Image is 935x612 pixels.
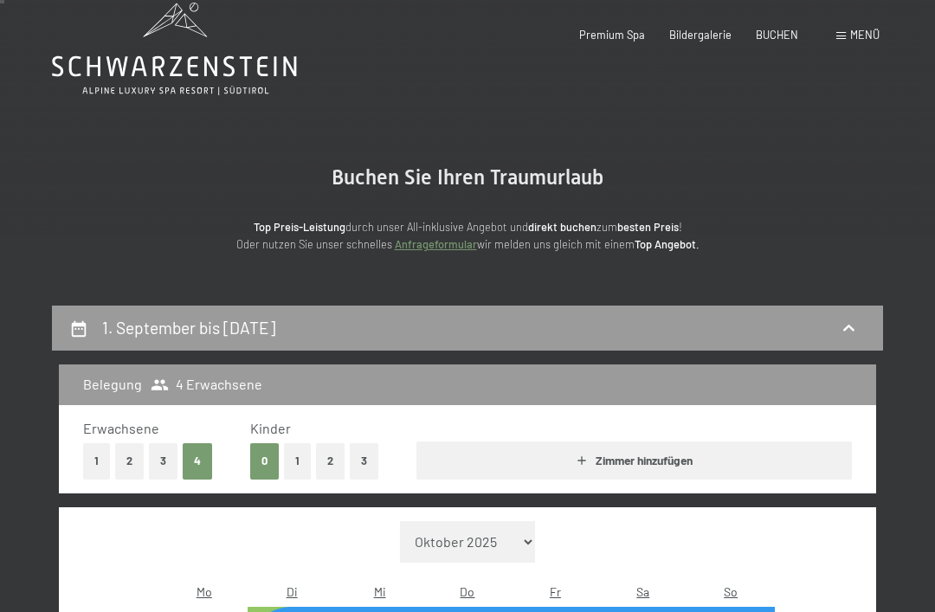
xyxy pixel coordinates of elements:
a: Bildergalerie [669,28,732,42]
abbr: Mittwoch [374,584,386,599]
span: Menü [850,28,880,42]
strong: besten Preis [617,220,679,234]
a: Premium Spa [579,28,645,42]
h2: 1. September bis [DATE] [102,318,275,338]
button: 1 [284,443,311,479]
button: 4 [183,443,212,479]
a: Anfrageformular [395,237,477,251]
span: Erwachsene [83,420,159,436]
abbr: Sonntag [724,584,738,599]
strong: Top Angebot. [635,237,700,251]
button: Zimmer hinzufügen [416,441,852,480]
span: Buchen Sie Ihren Traumurlaub [332,165,603,190]
h3: Belegung [83,375,142,394]
button: 0 [250,443,279,479]
abbr: Freitag [550,584,561,599]
button: 2 [115,443,144,479]
button: 1 [83,443,110,479]
abbr: Dienstag [287,584,298,599]
span: 4 Erwachsene [151,375,262,394]
button: 2 [316,443,345,479]
a: BUCHEN [756,28,798,42]
span: Kinder [250,420,291,436]
button: 3 [149,443,177,479]
p: durch unser All-inklusive Angebot und zum ! Oder nutzen Sie unser schnelles wir melden uns gleich... [121,218,814,254]
button: 3 [350,443,378,479]
strong: direkt buchen [528,220,596,234]
abbr: Montag [197,584,212,599]
strong: Top Preis-Leistung [254,220,345,234]
abbr: Samstag [636,584,649,599]
abbr: Donnerstag [460,584,474,599]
